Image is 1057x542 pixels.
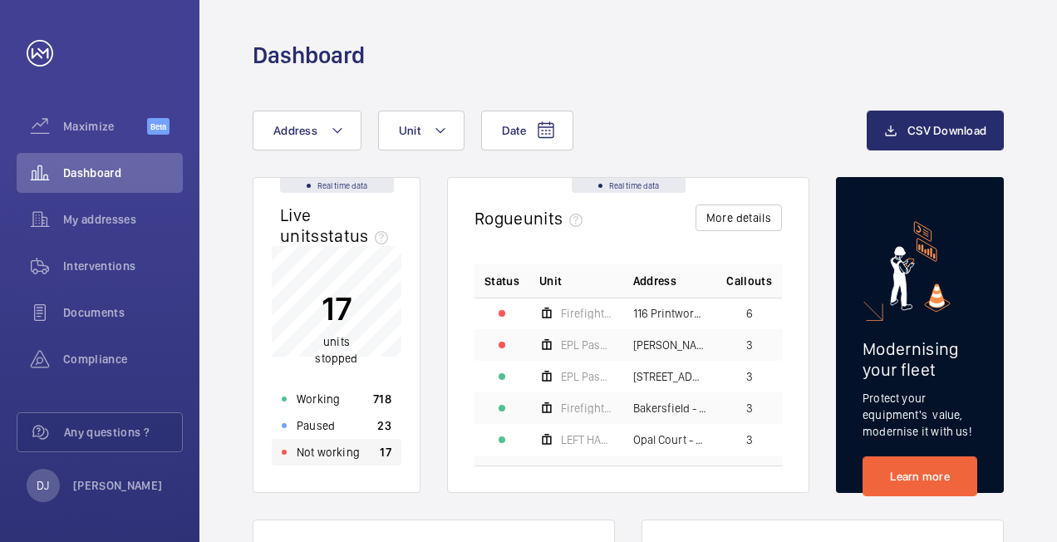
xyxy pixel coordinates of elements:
span: Beta [147,118,170,135]
span: stopped [315,352,357,365]
span: status [320,225,396,246]
p: Protect your equipment's value, modernise it with us! [863,390,977,440]
div: Real time data [280,178,394,193]
button: Address [253,111,361,150]
span: Interventions [63,258,183,274]
span: Callouts [726,273,772,289]
p: Paused [297,417,335,434]
span: CSV Download [907,124,986,137]
span: Dashboard [63,165,183,181]
span: Unit [539,273,562,289]
span: Address [633,273,676,289]
p: units [315,333,357,367]
p: 17 [380,444,391,461]
h2: Live units [280,204,395,246]
h2: Rogue [474,208,589,229]
span: Date [502,124,526,137]
h2: Modernising your fleet [863,338,977,380]
button: CSV Download [867,111,1004,150]
button: Date [481,111,573,150]
p: [PERSON_NAME] [73,477,163,494]
span: Unit [399,124,420,137]
h1: Dashboard [253,40,365,71]
span: [PERSON_NAME] House - High Risk Building - [PERSON_NAME][GEOGRAPHIC_DATA] [633,339,707,351]
span: Address [273,124,317,137]
span: Any questions ? [64,424,182,441]
span: Firefighters - EPL Passenger Lift No 2 [561,402,613,414]
p: DJ [37,477,49,494]
span: 6 [746,308,753,319]
p: Not working [297,444,360,461]
p: Working [297,391,340,407]
img: marketing-card.svg [890,221,951,312]
span: Documents [63,304,183,321]
div: Real time data [572,178,686,193]
span: EPL Passenger Lift 19b [561,371,613,382]
span: EPL Passenger Lift No 1 [561,339,613,351]
button: Unit [378,111,465,150]
p: 17 [315,288,357,329]
span: Compliance [63,351,183,367]
a: Learn more [863,456,977,496]
p: 718 [373,391,391,407]
span: 3 [746,402,753,414]
p: Status [484,273,519,289]
p: 23 [377,417,391,434]
span: units [524,208,590,229]
span: Maximize [63,118,147,135]
span: 116 Printworks Apartments Flats 1-65 - High Risk Building - 116 Printworks Apartments Flats 1-65 [633,308,707,319]
span: [STREET_ADDRESS][PERSON_NAME][PERSON_NAME] [633,371,707,382]
span: LEFT HAND 10 Floors Machine Roomless [561,434,613,446]
button: More details [696,204,782,231]
span: My addresses [63,211,183,228]
span: Bakersfield - High Risk Building - [GEOGRAPHIC_DATA] [633,402,707,414]
span: 3 [746,434,753,446]
span: Firefighters - EPL Flats 1-65 No 1 [561,308,613,319]
span: 3 [746,339,753,351]
span: Opal Court - High Risk Building - Opal Court [633,434,707,446]
span: 3 [746,371,753,382]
